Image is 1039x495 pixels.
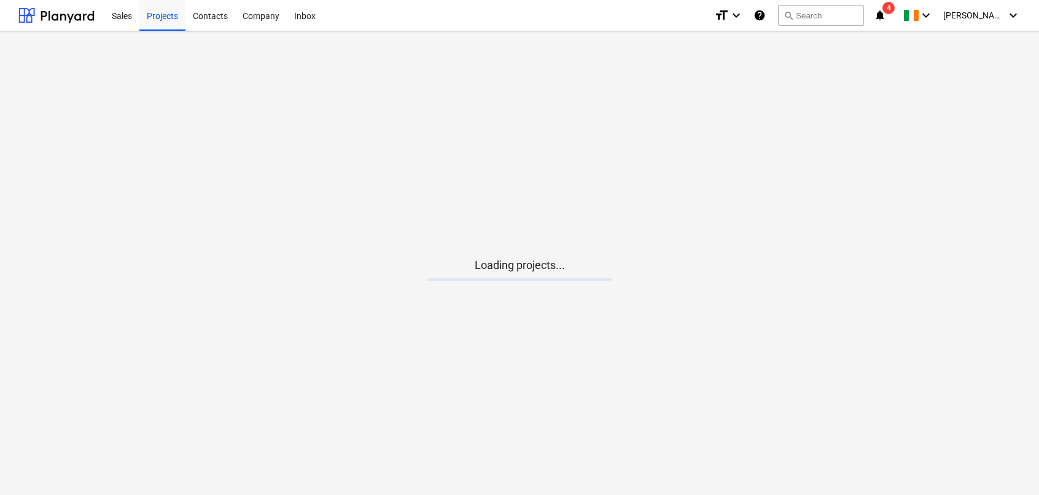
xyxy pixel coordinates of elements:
p: Loading projects... [427,258,612,273]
